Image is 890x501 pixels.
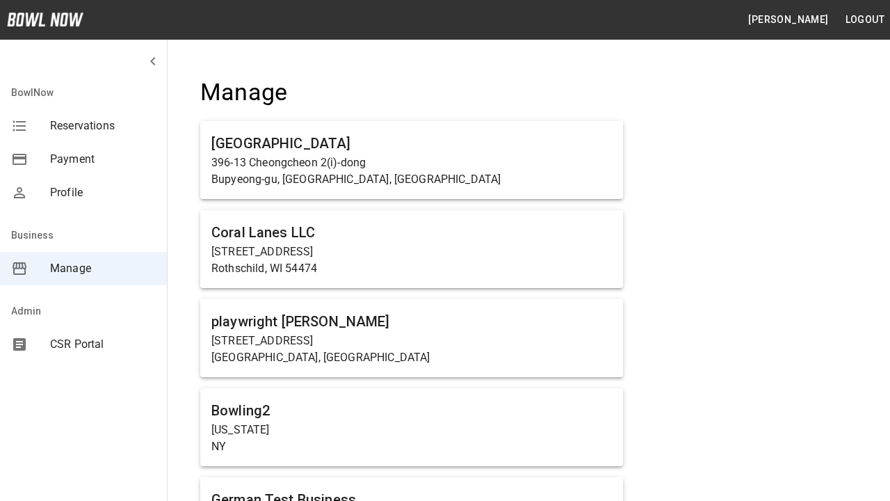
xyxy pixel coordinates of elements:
[7,13,83,26] img: logo
[211,260,612,277] p: Rothschild, WI 54474
[50,260,156,277] span: Manage
[50,151,156,168] span: Payment
[211,244,612,260] p: [STREET_ADDRESS]
[50,118,156,134] span: Reservations
[200,78,623,107] h4: Manage
[211,154,612,171] p: 396-13 Cheongcheon 2(i)-dong
[50,184,156,201] span: Profile
[50,336,156,353] span: CSR Portal
[211,132,612,154] h6: [GEOGRAPHIC_DATA]
[211,349,612,366] p: [GEOGRAPHIC_DATA], [GEOGRAPHIC_DATA]
[211,422,612,438] p: [US_STATE]
[211,171,612,188] p: Bupyeong-gu, [GEOGRAPHIC_DATA], [GEOGRAPHIC_DATA]
[840,7,890,33] button: Logout
[211,221,612,244] h6: Coral Lanes LLC
[743,7,834,33] button: [PERSON_NAME]
[211,333,612,349] p: [STREET_ADDRESS]
[211,310,612,333] h6: playwright [PERSON_NAME]
[211,438,612,455] p: NY
[211,399,612,422] h6: Bowling2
